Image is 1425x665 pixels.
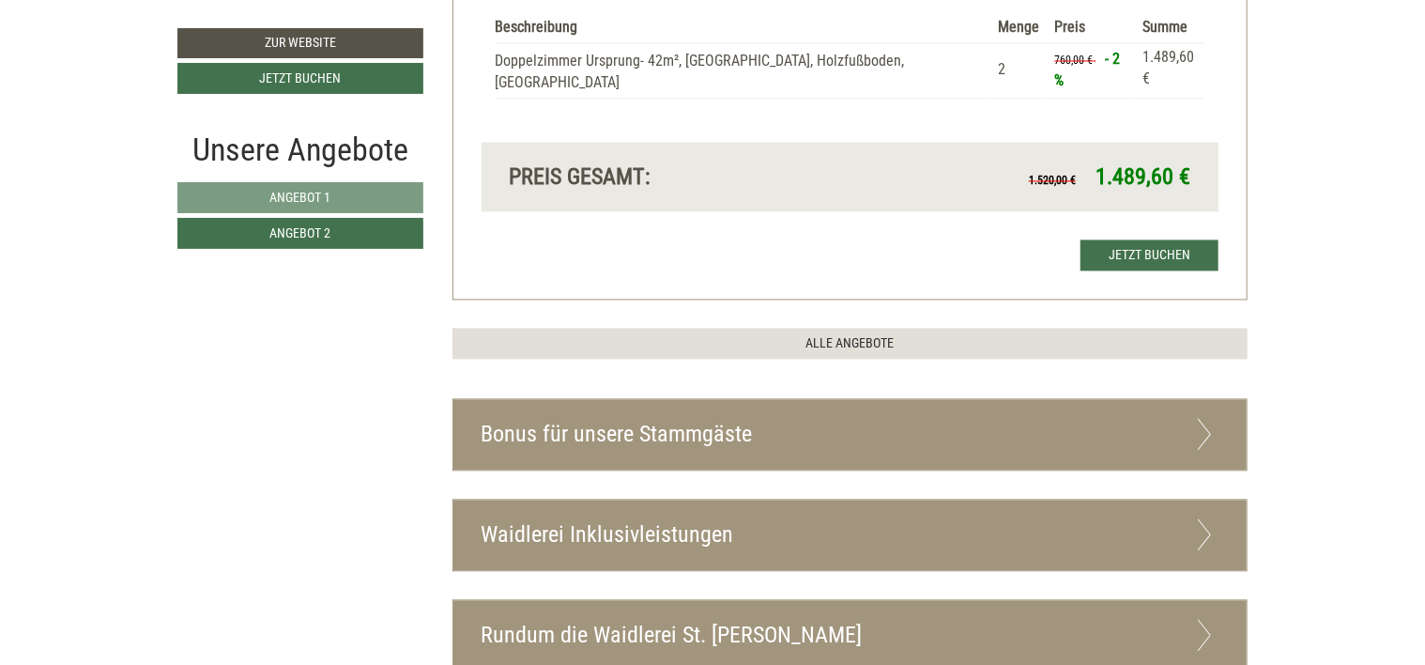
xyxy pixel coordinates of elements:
[496,43,991,99] td: Doppelzimmer Ursprung- 42m², [GEOGRAPHIC_DATA], Holzfußboden, [GEOGRAPHIC_DATA]
[270,190,331,205] span: Angebot 1
[177,63,423,94] a: Jetzt buchen
[1055,54,1094,67] span: 760,00 €
[453,399,1248,470] div: Bonus für unsere Stammgäste
[1048,13,1136,42] th: Preis
[1135,43,1204,99] td: 1.489,60 €
[1096,163,1190,190] span: 1.489,60 €
[1055,50,1121,89] span: - 2 %
[991,13,1048,42] th: Menge
[177,127,423,173] div: Unsere Angebote
[991,43,1048,99] td: 2
[1080,240,1218,271] a: Jetzt buchen
[453,500,1248,570] div: Waidlerei Inklusivleistungen
[1029,174,1076,187] span: 1.520,00 €
[496,13,991,42] th: Beschreibung
[452,328,1249,359] a: ALLE ANGEBOTE
[177,28,423,58] a: Zur Website
[496,161,850,193] div: Preis gesamt:
[1135,13,1204,42] th: Summe
[270,225,331,240] span: Angebot 2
